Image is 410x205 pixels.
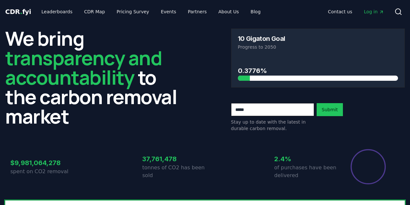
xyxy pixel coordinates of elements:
[5,29,179,126] h2: We bring to the carbon removal market
[323,6,357,18] a: Contact us
[238,35,285,42] h3: 10 Gigaton Goal
[274,164,337,179] p: of purchases have been delivered
[111,6,154,18] a: Pricing Survey
[10,168,73,175] p: spent on CO2 removal
[36,6,78,18] a: Leaderboards
[5,7,31,16] a: CDR.fyi
[359,6,389,18] a: Log in
[350,149,386,185] div: Percentage of sales delivered
[323,6,389,18] nav: Main
[142,164,205,179] p: tonnes of CO2 has been sold
[213,6,244,18] a: About Us
[238,66,398,76] h3: 0.3776%
[5,44,162,90] span: transparency and accountability
[364,8,384,15] span: Log in
[231,119,314,132] p: Stay up to date with the latest in durable carbon removal.
[10,158,73,168] h3: $9,981,064,278
[20,8,22,16] span: .
[79,6,110,18] a: CDR Map
[36,6,266,18] nav: Main
[245,6,266,18] a: Blog
[142,154,205,164] h3: 37,761,478
[183,6,212,18] a: Partners
[156,6,181,18] a: Events
[274,154,337,164] h3: 2.4%
[238,44,398,50] p: Progress to 2050
[317,103,343,116] button: Submit
[5,8,31,16] span: CDR fyi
